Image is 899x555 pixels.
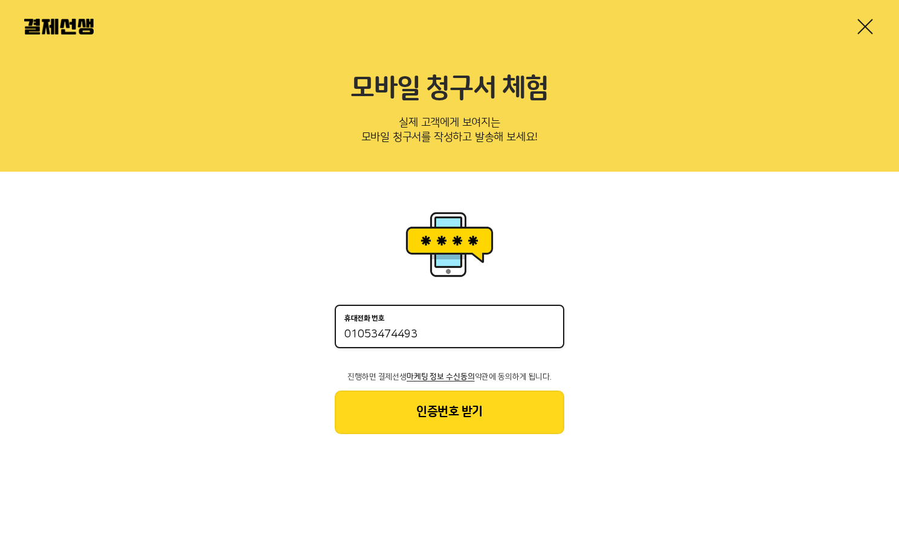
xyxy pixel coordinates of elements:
[344,328,555,342] input: 휴대전화 번호
[335,391,564,434] button: 인증번호 받기
[401,208,498,281] img: 휴대폰인증 이미지
[344,314,385,323] p: 휴대전화 번호
[24,112,875,152] p: 실제 고객에게 보여지는 모바일 청구서를 작성하고 발송해 보세요!
[407,372,474,381] span: 마케팅 정보 수신동의
[335,372,564,381] p: 진행하면 결제선생 약관에 동의하게 됩니다.
[24,19,94,34] img: 결제선생
[24,73,875,105] h2: 모바일 청구서 체험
